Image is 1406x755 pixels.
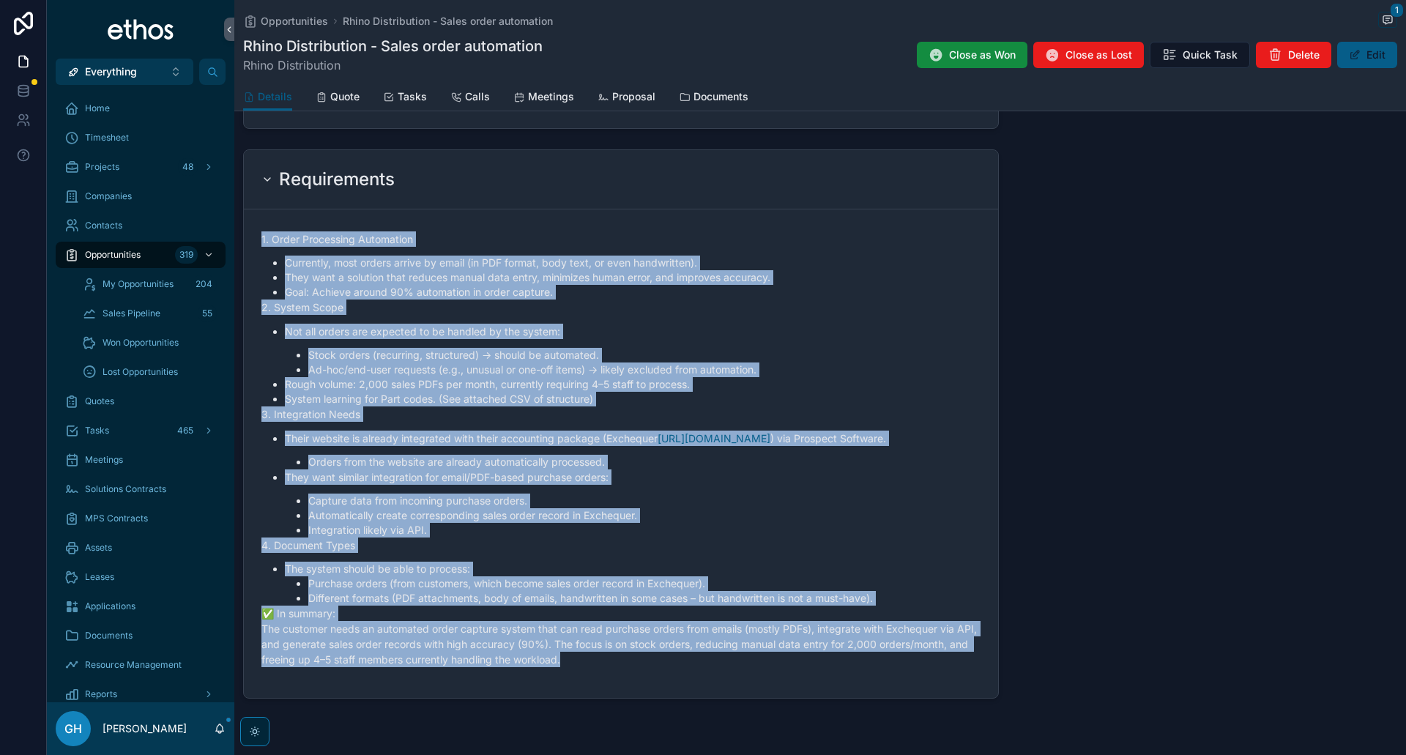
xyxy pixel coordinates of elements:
[56,59,193,85] button: Select Button
[85,249,141,261] span: Opportunities
[243,56,543,74] span: Rhino Distribution
[85,659,182,671] span: Resource Management
[85,688,117,700] span: Reports
[465,89,490,104] span: Calls
[308,494,981,508] li: Capture data from incoming purchase orders.
[1065,48,1132,62] span: Close as Lost
[73,271,226,297] a: My Opportunities204
[258,89,292,104] span: Details
[56,154,226,180] a: Projects48
[1183,48,1238,62] span: Quick Task
[198,305,217,322] div: 55
[56,476,226,502] a: Solutions Contracts
[56,564,226,590] a: Leases
[191,275,217,293] div: 204
[103,337,179,349] span: Won Opportunities
[285,270,981,285] li: They want a solution that reduces manual data entry, minimizes human error, and improves accuracy.
[85,395,114,407] span: Quotes
[243,36,543,56] h1: Rhino Distribution - Sales order automation
[56,124,226,151] a: Timesheet
[598,83,655,113] a: Proposal
[56,388,226,414] a: Quotes
[1033,42,1144,68] button: Close as Lost
[917,42,1027,68] button: Close as Won
[693,89,748,104] span: Documents
[178,158,198,176] div: 48
[85,103,110,114] span: Home
[949,48,1016,62] span: Close as Won
[285,285,981,300] li: Goal: Achieve around 90% automation in order capture.
[103,721,187,736] p: [PERSON_NAME]
[56,681,226,707] a: Reports
[85,220,122,231] span: Contacts
[56,447,226,473] a: Meetings
[1390,3,1404,18] span: 1
[343,14,553,29] a: Rhino Distribution - Sales order automation
[56,593,226,620] a: Applications
[85,425,109,436] span: Tasks
[528,89,574,104] span: Meetings
[261,406,981,422] p: 3. Integration Needs
[261,300,981,315] p: 2. System Scope
[398,89,427,104] span: Tasks
[243,14,328,29] a: Opportunities
[308,348,981,362] li: Stock orders (recurring, structured) → should be automated.
[308,508,981,523] li: Automatically create corresponding sales order record in Exchequer.
[56,505,226,532] a: MPS Contracts
[308,455,981,469] li: Orders from the website are already automatically processed.
[85,600,135,612] span: Applications
[56,212,226,239] a: Contacts
[103,278,174,290] span: My Opportunities
[308,362,981,377] li: Ad-hoc/end-user requests (e.g., unusual or one-off items) → likely excluded from automation.
[285,431,981,446] p: Their website is already integrated with their accounting package (Exchequer ) via Prospect Softw...
[175,246,198,264] div: 319
[261,231,981,247] p: 1. Order Processing Automation
[612,89,655,104] span: Proposal
[513,83,574,113] a: Meetings
[316,83,360,113] a: Quote
[1378,12,1397,30] button: 1
[56,622,226,649] a: Documents
[173,422,198,439] div: 465
[383,83,427,113] a: Tasks
[85,483,166,495] span: Solutions Contracts
[261,538,981,553] p: 4. Document Types
[330,89,360,104] span: Quote
[450,83,490,113] a: Calls
[56,95,226,122] a: Home
[308,576,981,591] li: Purchase orders (from customers, which become sales order record in Exchequer).
[85,132,129,144] span: Timesheet
[85,64,137,79] span: Everything
[261,14,328,29] span: Opportunities
[261,606,981,667] p: ✅ In summary: The customer needs an automated order capture system that can read purchase orders ...
[285,562,981,606] li: The system should be able to process:
[1337,42,1397,68] button: Edit
[85,630,133,641] span: Documents
[658,432,770,445] a: [URL][DOMAIN_NAME]
[73,330,226,356] a: Won Opportunities
[85,161,119,173] span: Projects
[73,359,226,385] a: Lost Opportunities
[279,168,395,191] h2: Requirements
[1150,42,1250,68] button: Quick Task
[85,571,114,583] span: Leases
[1256,42,1331,68] button: Delete
[56,652,226,678] a: Resource Management
[679,83,748,113] a: Documents
[285,256,981,270] li: Currently, most orders arrive by email (in PDF format, body text, or even handwritten).
[56,417,226,444] a: Tasks465
[107,18,175,41] img: App logo
[85,190,132,202] span: Companies
[103,366,178,378] span: Lost Opportunities
[64,720,82,737] span: GH
[308,591,981,606] li: Different formats (PDF attachments, body of emails, handwritten in some cases – but handwritten i...
[85,513,148,524] span: MPS Contracts
[243,83,292,111] a: Details
[285,469,981,485] p: They want similar integration for email/PDF-based purchase orders:
[56,535,226,561] a: Assets
[308,523,981,538] li: Integration likely via API.
[103,308,160,319] span: Sales Pipeline
[56,183,226,209] a: Companies
[73,300,226,327] a: Sales Pipeline55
